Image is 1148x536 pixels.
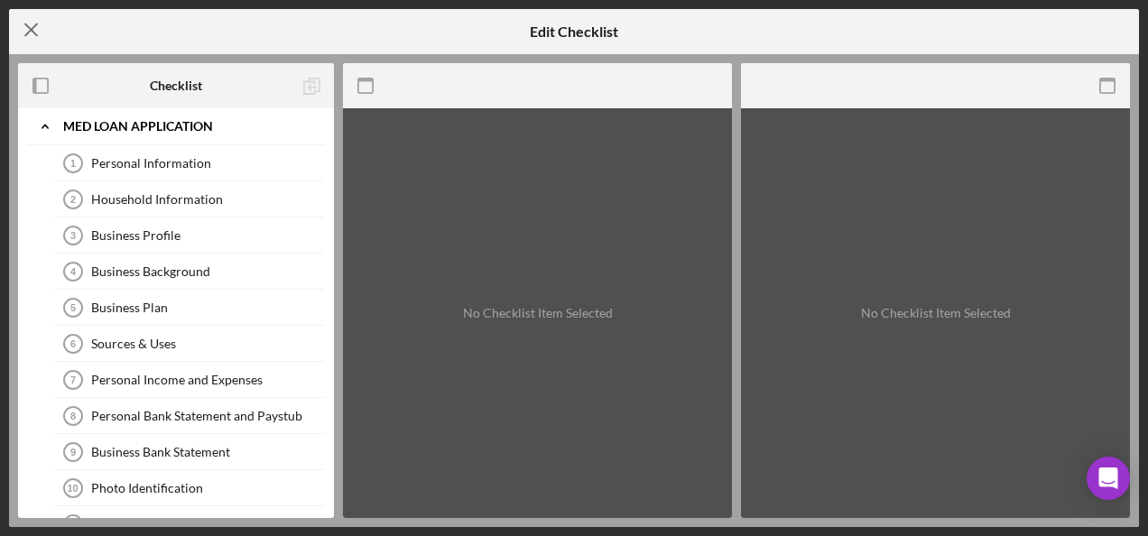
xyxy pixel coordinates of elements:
div: Sources & Uses [91,337,324,351]
tspan: 2 [70,194,76,205]
a: 10Photo Identification [54,470,325,506]
tspan: 4 [70,266,77,277]
div: Business Plan [91,300,324,315]
b: MED Loan Application [63,121,213,132]
h5: Edit Checklist [530,23,618,40]
tspan: 1 [70,158,76,169]
div: Personal Information [91,156,324,171]
a: 7Personal Income and Expenses [54,362,325,398]
a: 4Business Background [54,254,325,290]
a: 2Household Information [54,181,325,217]
a: 9Business Bank Statement [54,434,325,470]
div: No Checklist Item Selected [463,306,613,320]
a: 1Personal Information [54,145,325,181]
div: Personal Bank Statement and Paystub [91,409,324,423]
div: No Checklist Item Selected [861,306,1011,320]
tspan: 3 [70,230,76,241]
a: 3Business Profile [54,217,325,254]
tspan: 9 [70,447,76,457]
div: Personal Income and Expenses [91,373,324,387]
tspan: 10 [67,483,78,494]
div: Business Background [91,264,324,279]
div: Business Profile [91,228,324,243]
div: Social Security Card [91,517,324,531]
div: Photo Identification [91,481,324,495]
div: Open Intercom Messenger [1087,457,1130,500]
b: Checklist [150,79,202,93]
div: Business Bank Statement [91,445,324,459]
a: 5Business Plan [54,290,325,326]
tspan: 6 [70,338,76,349]
tspan: 8 [70,411,76,421]
a: 8Personal Bank Statement and Paystub [54,398,325,434]
tspan: 5 [70,302,76,313]
div: Household Information [91,192,324,207]
tspan: 7 [70,374,76,385]
a: 6Sources & Uses [54,326,325,362]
